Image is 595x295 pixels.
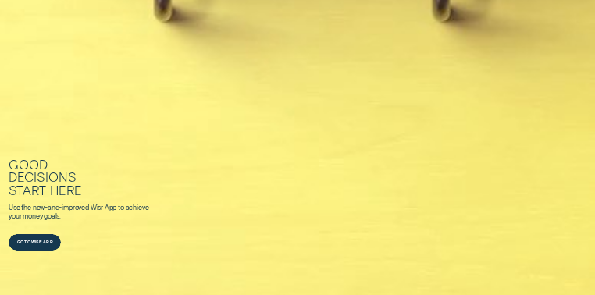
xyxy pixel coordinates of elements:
[91,203,103,211] div: Wisr
[9,234,61,251] a: Go to Wisr App
[105,203,116,211] div: App
[126,203,149,211] div: achieve
[21,203,30,211] div: the
[9,203,20,211] div: Use
[9,158,48,170] div: Good
[33,203,89,211] div: new-and-improved
[9,211,21,220] div: your
[23,211,42,220] div: money
[9,170,77,183] div: decisions
[9,183,46,196] div: start
[118,203,124,211] div: to
[44,211,61,220] div: goals.
[50,183,82,196] div: here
